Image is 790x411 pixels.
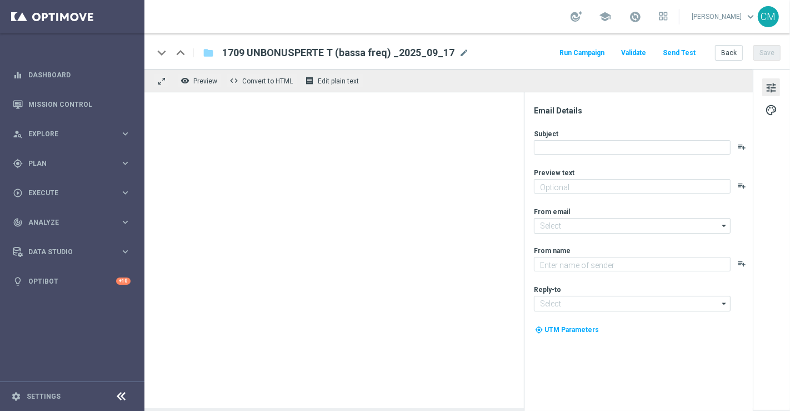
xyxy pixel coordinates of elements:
[318,77,359,85] span: Edit plain text
[535,326,543,334] i: my_location
[12,130,131,138] button: person_search Explore keyboard_arrow_right
[599,11,611,23] span: school
[229,76,238,85] span: code
[13,159,120,169] div: Plan
[691,8,758,25] a: [PERSON_NAME]keyboard_arrow_down
[619,46,648,61] button: Validate
[13,247,120,257] div: Data Studio
[120,187,131,198] i: keyboard_arrow_right
[28,249,120,255] span: Data Studio
[13,159,23,169] i: gps_fixed
[302,73,364,88] button: receipt Edit plain text
[12,189,131,197] button: play_circle_outline Execute keyboard_arrow_right
[758,6,779,27] div: CM
[534,246,571,255] label: From name
[305,76,314,85] i: receipt
[544,326,599,334] span: UTM Parameters
[120,246,131,257] i: keyboard_arrow_right
[13,90,131,119] div: Mission Control
[719,219,730,233] i: arrow_drop_down
[762,101,780,118] button: palette
[534,130,558,138] label: Subject
[12,218,131,227] button: track_changes Analyze keyboard_arrow_right
[534,106,752,116] div: Email Details
[202,44,215,62] button: folder
[12,277,131,286] button: lightbulb Optibot +10
[203,46,214,60] i: folder
[737,142,746,151] button: playlist_add
[13,188,120,198] div: Execute
[719,296,730,311] i: arrow_drop_down
[13,70,23,80] i: equalizer
[13,217,23,227] i: track_changes
[120,217,131,227] i: keyboard_arrow_right
[181,76,189,85] i: remove_red_eye
[459,48,469,58] span: mode_edit
[13,129,23,139] i: person_search
[11,392,21,402] i: settings
[534,285,561,294] label: Reply-to
[765,103,777,117] span: palette
[116,278,131,285] div: +10
[227,73,298,88] button: code Convert to HTML
[765,81,777,95] span: tune
[120,128,131,139] i: keyboard_arrow_right
[12,71,131,80] button: equalizer Dashboard
[661,46,697,61] button: Send Test
[28,160,120,167] span: Plan
[12,100,131,109] button: Mission Control
[13,276,23,286] i: lightbulb
[28,90,131,119] a: Mission Control
[13,217,120,227] div: Analyze
[13,188,23,198] i: play_circle_outline
[715,45,743,61] button: Back
[27,393,61,400] a: Settings
[762,78,780,96] button: tune
[28,131,120,137] span: Explore
[13,60,131,90] div: Dashboard
[12,247,131,256] button: Data Studio keyboard_arrow_right
[737,259,746,268] button: playlist_add
[120,158,131,169] i: keyboard_arrow_right
[12,159,131,168] button: gps_fixed Plan keyboard_arrow_right
[558,46,606,61] button: Run Campaign
[534,207,570,216] label: From email
[242,77,293,85] span: Convert to HTML
[28,219,120,226] span: Analyze
[744,11,757,23] span: keyboard_arrow_down
[13,129,120,139] div: Explore
[737,181,746,190] button: playlist_add
[28,60,131,90] a: Dashboard
[178,73,222,88] button: remove_red_eye Preview
[621,49,646,57] span: Validate
[193,77,217,85] span: Preview
[28,190,120,196] span: Execute
[534,218,731,234] input: Select
[753,45,781,61] button: Save
[13,266,131,296] div: Optibot
[28,266,116,296] a: Optibot
[534,169,574,177] label: Preview text
[222,46,454,60] span: 1709 UNBONUSPERTE T (bassa freq) _2025_09_17
[534,324,600,336] button: my_location UTM Parameters
[534,296,731,311] input: Select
